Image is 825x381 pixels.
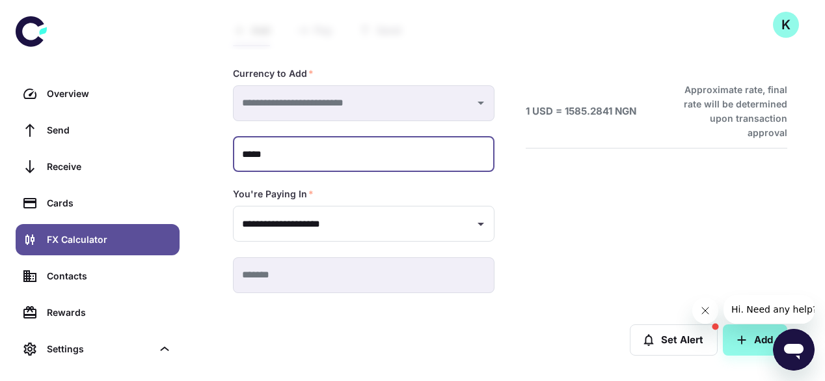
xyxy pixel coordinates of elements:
div: Settings [47,342,152,356]
a: FX Calculator [16,224,180,255]
button: Open [472,215,490,233]
iframe: Close message [692,298,718,324]
a: Cards [16,188,180,219]
a: Receive [16,151,180,182]
div: FX Calculator [47,233,172,247]
div: Send [47,123,172,137]
button: Add [723,324,787,356]
div: Settings [16,333,180,365]
h6: Approximate rate, final rate will be determined upon transaction approval [669,83,787,140]
div: Rewards [47,305,172,320]
div: Cards [47,196,172,210]
a: Overview [16,78,180,109]
a: Send [16,115,180,146]
div: Overview [47,87,172,101]
button: K [773,12,799,38]
div: Receive [47,160,172,174]
span: Hi. Need any help? [8,9,94,20]
a: Contacts [16,261,180,292]
iframe: Button to launch messaging window [773,329,815,371]
label: You're Paying In [233,188,314,201]
a: Rewards [16,297,180,328]
div: Contacts [47,269,172,283]
button: Set Alert [630,324,718,356]
label: Currency to Add [233,67,314,80]
iframe: Message from company [724,295,815,324]
h6: 1 USD = 1585.2841 NGN [526,104,636,119]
